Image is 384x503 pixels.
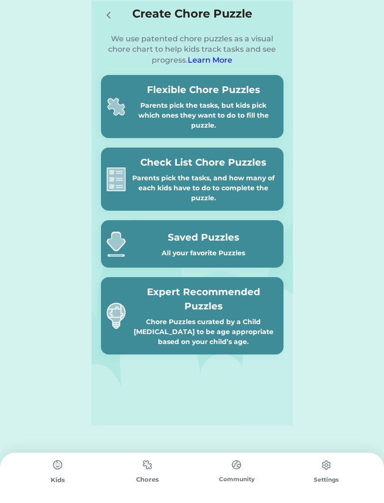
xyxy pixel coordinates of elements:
[13,475,103,485] div: Kids
[129,5,255,22] h4: Create Chore Puzzle
[107,232,126,257] img: Icone%20-%20Fleche.png
[129,285,278,313] h5: Expert Recommended Puzzles
[129,83,278,97] h5: Flexible Chore Puzzles
[282,475,371,484] div: Settings
[129,317,278,347] div: Chore Puzzles curated by a Child [MEDICAL_DATA] to be age appropriate based on your child’s age.
[192,475,282,484] div: Community
[129,248,278,258] div: All your favorite Puzzles
[138,456,157,474] img: type%3Dchores%2C%20state%3Ddefault.svg
[317,456,336,475] img: type%3Dchores%2C%20state%3Ddefault.svg
[103,475,192,484] div: Chores
[101,34,283,65] div: We use patented chore puzzles as a visual chore chart to help kids track tasks and see progress.
[48,456,67,475] img: type%3Dchores%2C%20state%3Ddefault.svg
[129,155,278,169] h5: Check List Chore Puzzles
[188,56,232,65] a: Learn More
[107,303,126,329] img: Icone%20-%20Expert.png
[107,97,126,116] img: programming-module-puzzle-1--code-puzzle-module-programming-plugin-piece.svg
[107,168,126,191] img: Icone%20-%20check%20list.png
[129,101,278,130] div: Parents pick the tasks, but kids pick which ones they want to do to fill the puzzle.
[129,230,278,244] h5: Saved Puzzles
[129,173,278,203] div: Parents pick the tasks, and how many of each kids have to do to complete the puzzle.
[227,456,246,474] img: type%3Dchores%2C%20state%3Ddefault.svg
